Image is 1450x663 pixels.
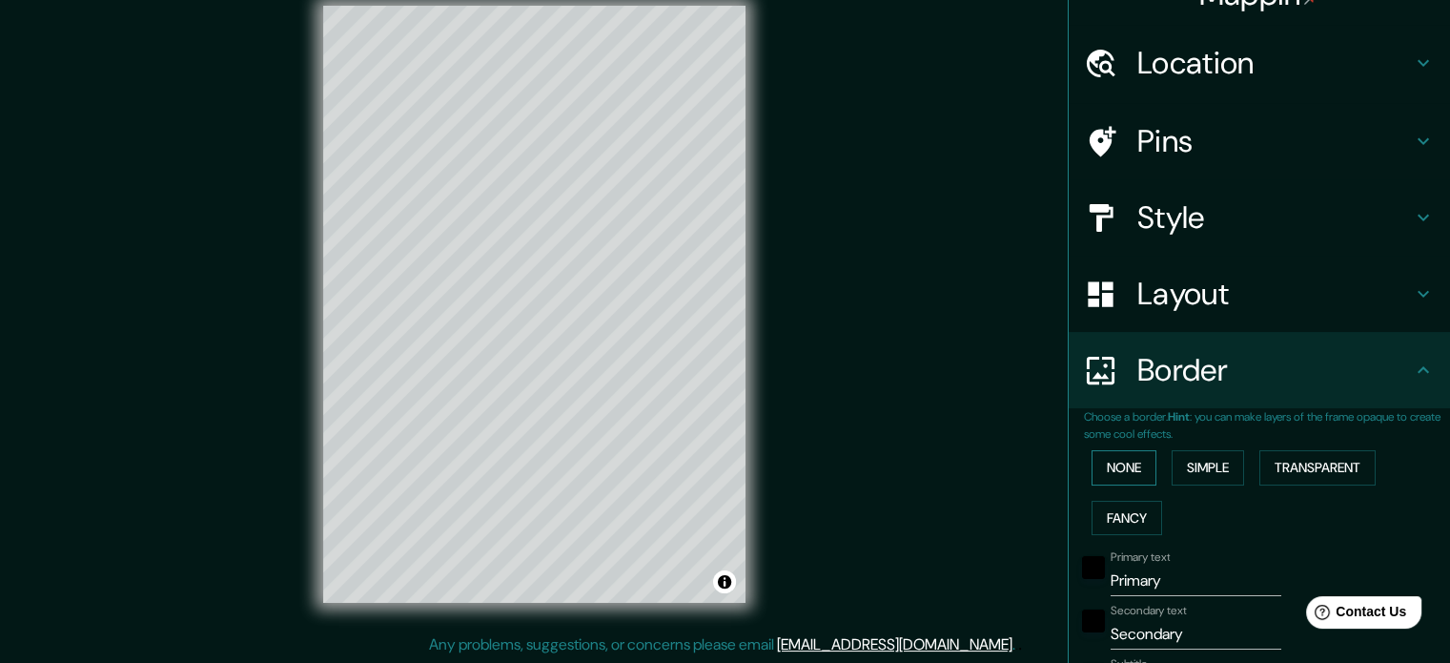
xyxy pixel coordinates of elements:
h4: Pins [1137,122,1412,160]
button: None [1092,450,1156,486]
button: Toggle attribution [713,570,736,593]
h4: Border [1137,351,1412,389]
b: Hint [1168,409,1190,425]
a: [EMAIL_ADDRESS][DOMAIN_NAME] [777,634,1012,654]
button: Transparent [1259,450,1376,486]
div: . [1018,633,1022,656]
button: Fancy [1092,501,1162,536]
div: Border [1069,332,1450,408]
p: Any problems, suggestions, or concerns please email . [429,633,1015,656]
label: Primary text [1111,549,1170,566]
div: . [1015,633,1018,656]
div: Pins [1069,103,1450,179]
button: Simple [1172,450,1244,486]
div: Layout [1069,256,1450,332]
div: Location [1069,25,1450,101]
button: black [1082,556,1105,579]
iframe: Help widget launcher [1280,589,1429,642]
label: Secondary text [1111,603,1187,619]
h4: Layout [1137,275,1412,313]
div: Style [1069,179,1450,256]
button: black [1082,610,1105,632]
h4: Style [1137,198,1412,237]
h4: Location [1137,44,1412,82]
p: Choose a border. : you can make layers of the frame opaque to create some cool effects. [1084,408,1450,443]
